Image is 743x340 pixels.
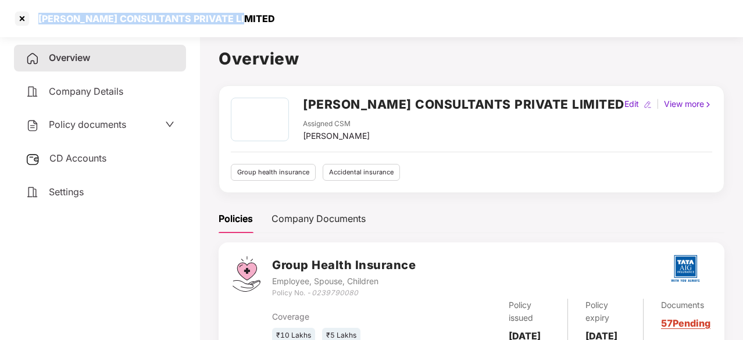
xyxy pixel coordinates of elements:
[219,212,253,226] div: Policies
[509,299,549,324] div: Policy issued
[272,288,416,299] div: Policy No. -
[661,299,710,312] div: Documents
[303,119,370,130] div: Assigned CSM
[31,13,275,24] div: [PERSON_NAME] CONSULTANTS PRIVATE LIMITED
[312,288,358,297] i: 0239790080
[49,152,106,164] span: CD Accounts
[231,164,316,181] div: Group health insurance
[49,186,84,198] span: Settings
[654,98,662,110] div: |
[272,212,366,226] div: Company Documents
[26,119,40,133] img: svg+xml;base64,PHN2ZyB4bWxucz0iaHR0cDovL3d3dy53My5vcmcvMjAwMC9zdmciIHdpZHRoPSIyNCIgaGVpZ2h0PSIyNC...
[662,98,715,110] div: View more
[49,52,90,63] span: Overview
[323,164,400,181] div: Accidental insurance
[272,256,416,274] h3: Group Health Insurance
[26,52,40,66] img: svg+xml;base64,PHN2ZyB4bWxucz0iaHR0cDovL3d3dy53My5vcmcvMjAwMC9zdmciIHdpZHRoPSIyNCIgaGVpZ2h0PSIyNC...
[303,95,624,114] h2: [PERSON_NAME] CONSULTANTS PRIVATE LIMITED
[303,130,370,142] div: [PERSON_NAME]
[622,98,641,110] div: Edit
[26,185,40,199] img: svg+xml;base64,PHN2ZyB4bWxucz0iaHR0cDovL3d3dy53My5vcmcvMjAwMC9zdmciIHdpZHRoPSIyNCIgaGVpZ2h0PSIyNC...
[165,120,174,129] span: down
[665,248,706,289] img: tatag.png
[585,299,626,324] div: Policy expiry
[49,85,123,97] span: Company Details
[233,256,260,292] img: svg+xml;base64,PHN2ZyB4bWxucz0iaHR0cDovL3d3dy53My5vcmcvMjAwMC9zdmciIHdpZHRoPSI0Ny43MTQiIGhlaWdodD...
[704,101,712,109] img: rightIcon
[26,85,40,99] img: svg+xml;base64,PHN2ZyB4bWxucz0iaHR0cDovL3d3dy53My5vcmcvMjAwMC9zdmciIHdpZHRoPSIyNCIgaGVpZ2h0PSIyNC...
[26,152,40,166] img: svg+xml;base64,PHN2ZyB3aWR0aD0iMjUiIGhlaWdodD0iMjQiIHZpZXdCb3g9IjAgMCAyNSAyNCIgZmlsbD0ibm9uZSIgeG...
[272,310,418,323] div: Coverage
[272,275,416,288] div: Employee, Spouse, Children
[644,101,652,109] img: editIcon
[219,46,724,71] h1: Overview
[661,317,710,329] a: 57 Pending
[49,119,126,130] span: Policy documents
